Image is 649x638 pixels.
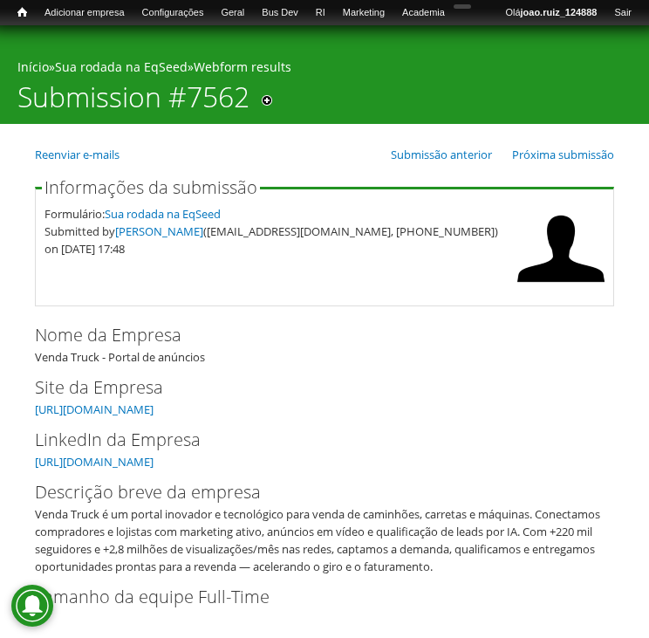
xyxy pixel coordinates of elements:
a: Webform results [194,58,291,75]
div: Venda Truck - Portal de anúncios [35,322,614,366]
div: Formulário: [44,205,509,223]
label: Nome da Empresa [35,322,585,348]
h1: Submission #7562 [17,80,249,124]
a: [URL][DOMAIN_NAME] [35,454,154,470]
label: LinkedIn da Empresa [35,427,585,453]
a: Sua rodada na EqSeed [55,58,188,75]
legend: Informações da submissão [42,179,260,196]
a: RI [307,4,334,22]
span: Início [17,6,27,18]
a: Submissão anterior [391,147,492,162]
a: Início [17,58,49,75]
div: Venda Truck é um portal inovador e tecnológico para venda de caminhões, carretas e máquinas. Cone... [35,505,603,575]
a: Configurações [133,4,213,22]
a: Sua rodada na EqSeed [105,206,221,222]
a: Próxima submissão [512,147,614,162]
div: 5 [35,584,614,628]
a: [URL][DOMAIN_NAME] [35,401,154,417]
div: Submitted by ([EMAIL_ADDRESS][DOMAIN_NAME], [PHONE_NUMBER]) on [DATE] 17:48 [44,223,509,257]
img: Foto de Julian Cezar Fontana [517,205,605,292]
label: Descrição breve da empresa [35,479,585,505]
a: Marketing [334,4,393,22]
label: Tamanho da equipe Full-Time [35,584,585,610]
a: Ver perfil do usuário. [517,280,605,296]
a: Bus Dev [253,4,307,22]
strong: joao.ruiz_124888 [521,7,598,17]
a: [PERSON_NAME] [115,223,203,239]
a: Sair [605,4,640,22]
label: Site da Empresa [35,374,585,401]
a: Geral [212,4,253,22]
div: » » [17,58,632,80]
a: Início [9,4,36,21]
a: Academia [393,4,454,22]
a: Reenviar e-mails [35,147,120,162]
a: Olájoao.ruiz_124888 [496,4,605,22]
a: Adicionar empresa [36,4,133,22]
